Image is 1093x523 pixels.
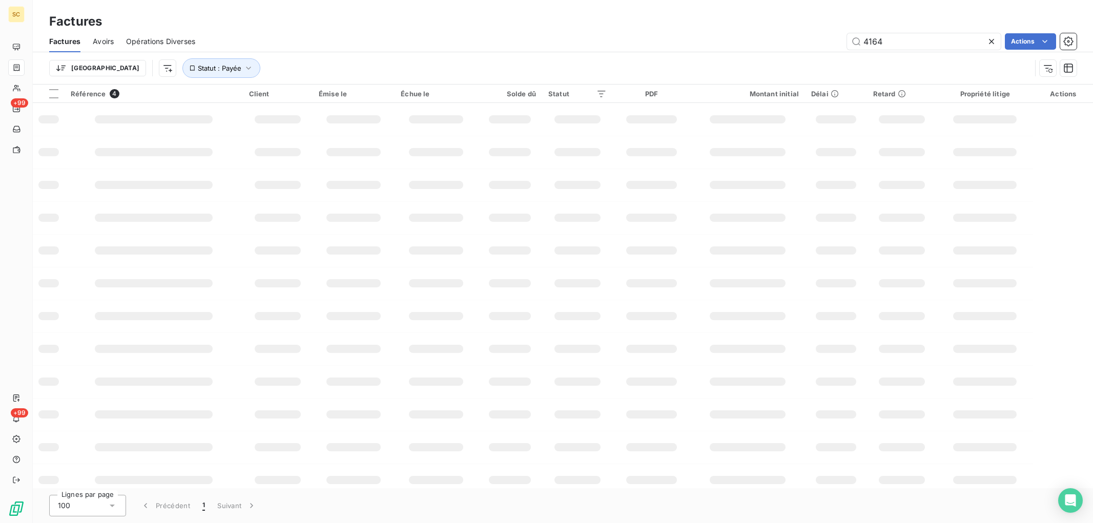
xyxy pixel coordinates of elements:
[126,36,195,47] span: Opérations Diverses
[110,89,119,98] span: 4
[249,90,306,98] div: Client
[1039,90,1087,98] div: Actions
[1058,488,1083,513] div: Open Intercom Messenger
[1005,33,1056,50] button: Actions
[11,98,28,108] span: +99
[49,12,102,31] h3: Factures
[873,90,931,98] div: Retard
[11,408,28,417] span: +99
[943,90,1027,98] div: Propriété litige
[401,90,471,98] div: Échue le
[847,33,1001,50] input: Rechercher
[548,90,607,98] div: Statut
[319,90,388,98] div: Émise le
[202,500,205,511] span: 1
[484,90,536,98] div: Solde dû
[58,500,70,511] span: 100
[49,36,80,47] span: Factures
[93,36,114,47] span: Avoirs
[696,90,799,98] div: Montant initial
[198,64,241,72] span: Statut : Payée
[8,500,25,517] img: Logo LeanPay
[134,495,196,516] button: Précédent
[8,6,25,23] div: SC
[811,90,861,98] div: Délai
[49,60,146,76] button: [GEOGRAPHIC_DATA]
[211,495,263,516] button: Suivant
[71,90,106,98] span: Référence
[196,495,211,516] button: 1
[619,90,684,98] div: PDF
[182,58,260,78] button: Statut : Payée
